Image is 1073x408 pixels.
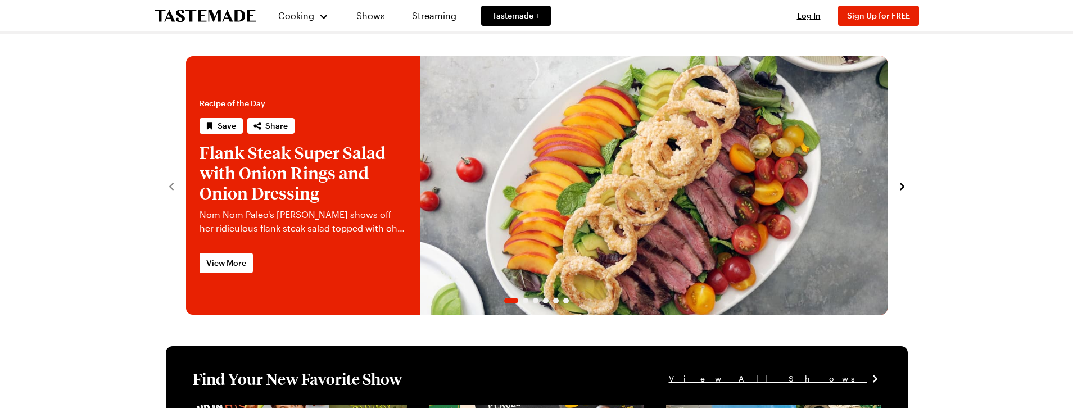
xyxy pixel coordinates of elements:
span: View All Shows [669,373,867,385]
a: View More [200,253,253,273]
span: Save [218,120,236,132]
span: Go to slide 3 [533,298,538,303]
a: Tastemade + [481,6,551,26]
span: Go to slide 5 [553,298,559,303]
div: 1 / 6 [186,56,888,315]
span: Go to slide 4 [543,298,549,303]
button: navigate to previous item [166,179,177,192]
h1: Find Your New Favorite Show [193,369,402,389]
span: Log In [797,11,821,20]
button: Share [247,118,295,134]
button: Sign Up for FREE [838,6,919,26]
button: Save recipe [200,118,243,134]
button: navigate to next item [897,179,908,192]
button: Cooking [278,2,329,29]
span: Tastemade + [492,10,540,21]
span: Cooking [278,10,314,21]
a: View All Shows [669,373,881,385]
span: Go to slide 1 [504,298,518,303]
span: Sign Up for FREE [847,11,910,20]
a: To Tastemade Home Page [155,10,256,22]
button: Log In [786,10,831,21]
span: Share [265,120,288,132]
span: Go to slide 6 [563,298,569,303]
span: View More [206,257,246,269]
span: Go to slide 2 [523,298,528,303]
